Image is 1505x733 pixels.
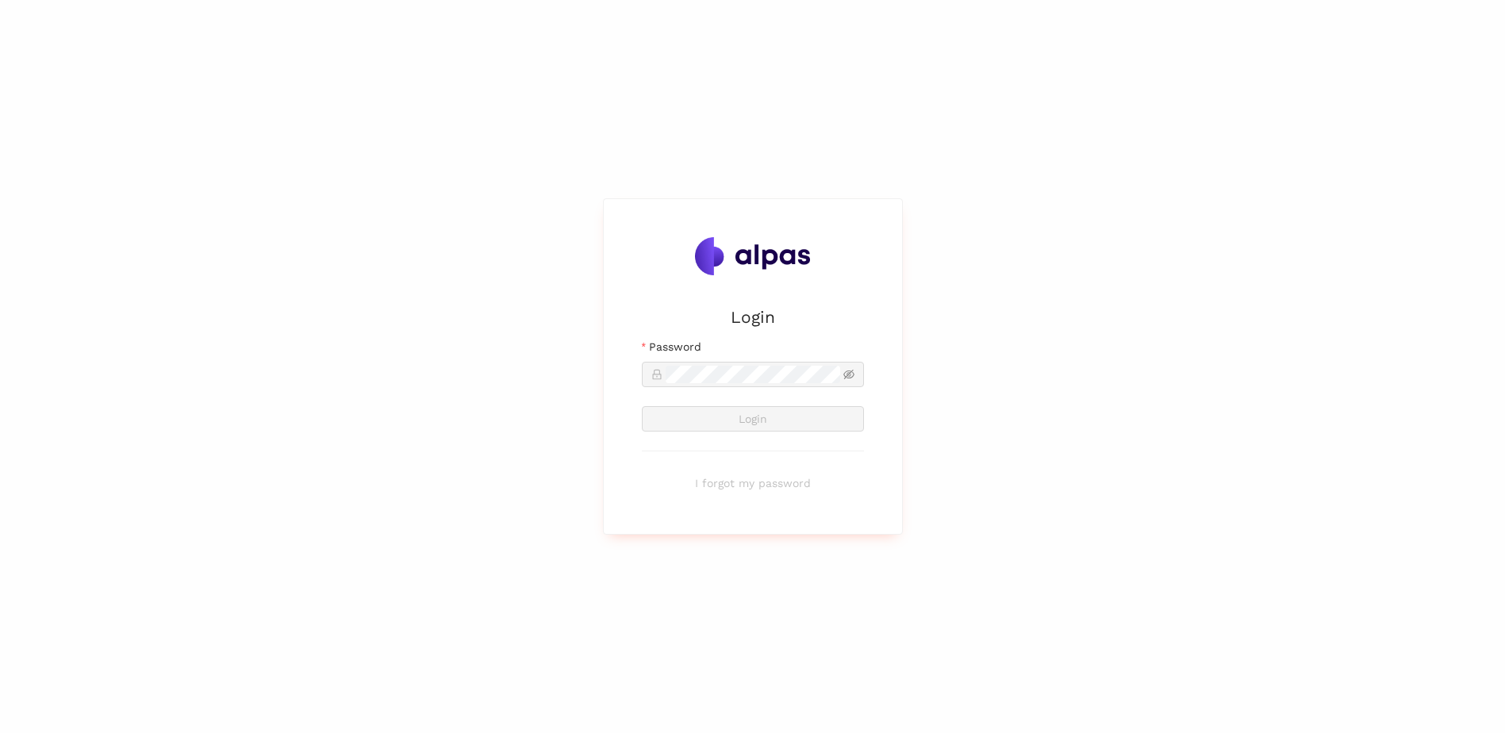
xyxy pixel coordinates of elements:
button: Login [642,406,864,432]
span: eye-invisible [843,369,854,380]
span: lock [651,369,662,380]
button: I forgot my password [642,470,864,496]
label: Password [642,338,701,355]
h2: Login [642,304,864,330]
input: Password [666,366,840,383]
img: Alpas.ai Logo [695,237,811,275]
